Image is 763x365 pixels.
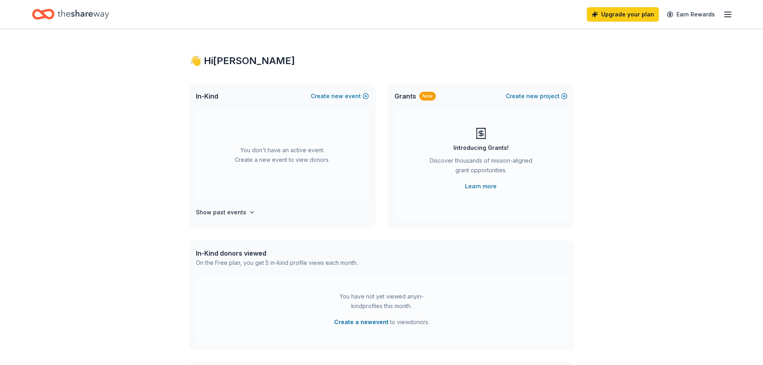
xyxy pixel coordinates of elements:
div: Introducing Grants! [453,143,509,153]
a: Upgrade your plan [587,7,659,22]
button: Show past events [196,208,255,217]
a: Home [32,5,109,24]
a: Learn more [465,181,497,191]
a: Earn Rewards [662,7,720,22]
div: New [419,92,436,101]
div: You don't have an active event. Create a new event to view donors. [196,109,369,201]
div: You have not yet viewed any in-kind profiles this month. [332,292,432,311]
div: In-Kind donors viewed [196,248,358,258]
div: 👋 Hi [PERSON_NAME] [189,54,574,67]
div: On the Free plan, you get 5 in-kind profile views each month. [196,258,358,268]
span: to view donors . [334,317,429,327]
button: Create a newevent [334,317,389,327]
span: new [331,91,343,101]
span: new [526,91,538,101]
div: Discover thousands of mission-aligned grant opportunities. [427,156,536,178]
span: In-Kind [196,91,218,101]
h4: Show past events [196,208,246,217]
button: Createnewproject [506,91,568,101]
button: Createnewevent [311,91,369,101]
span: Grants [395,91,416,101]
